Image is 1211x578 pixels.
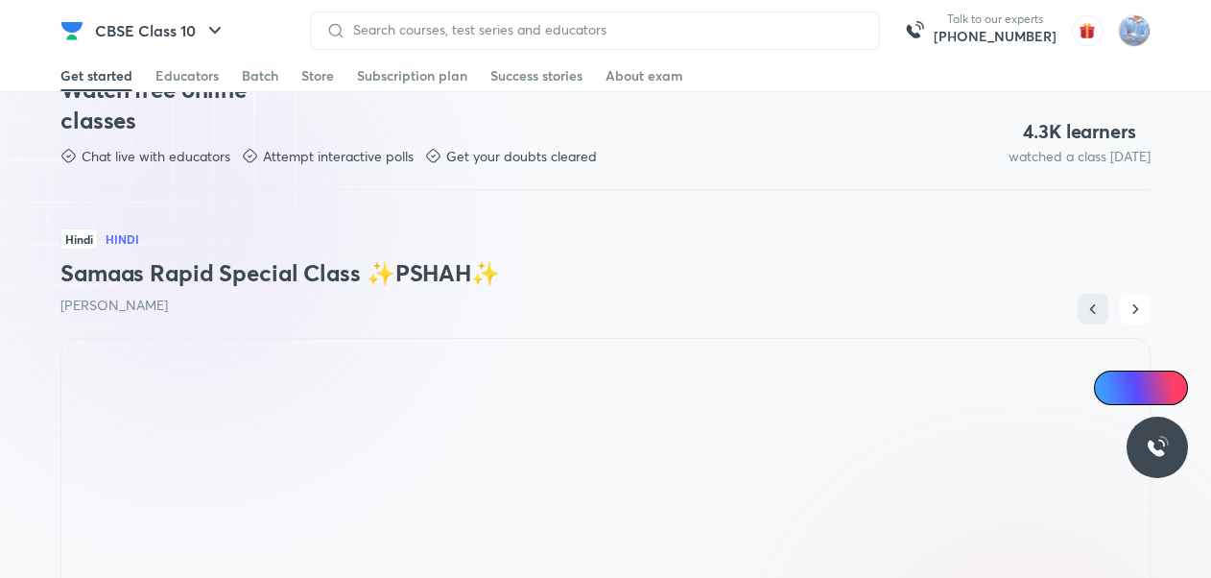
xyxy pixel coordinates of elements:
[155,66,219,85] div: Educators
[934,27,1057,46] a: [PHONE_NUMBER]
[60,74,283,135] h3: Watch free online classes
[263,147,414,166] p: Attempt interactive polls
[357,60,467,91] a: Subscription plan
[60,19,83,42] img: Company Logo
[1072,15,1103,46] img: avatar
[1094,371,1188,405] a: Ai Doubts
[1146,436,1169,459] img: ttu
[60,229,98,250] span: Hindi
[301,66,334,85] div: Store
[60,257,1151,288] h3: Samaas Rapid Special Class ✨PSHAH✨
[490,60,582,91] a: Success stories
[490,66,582,85] div: Success stories
[106,233,139,245] p: Hindi
[1118,14,1151,47] img: sukhneet singh sidhu
[1009,147,1151,166] p: watched a class [DATE]
[605,60,683,91] a: About exam
[242,66,278,85] div: Batch
[242,60,278,91] a: Batch
[345,22,864,37] input: Search courses, test series and educators
[301,60,334,91] a: Store
[357,66,467,85] div: Subscription plan
[60,60,132,91] a: Get started
[605,66,683,85] div: About exam
[82,147,230,166] p: Chat live with educators
[83,12,238,50] button: CBSE Class 10
[1105,380,1121,396] img: Icon
[60,66,132,85] div: Get started
[934,12,1057,27] p: Talk to our experts
[155,60,219,91] a: Educators
[1023,119,1136,144] h4: 4.3 K learners
[895,12,934,50] img: call-us
[446,147,597,166] p: Get your doubts cleared
[1126,380,1176,396] span: Ai Doubts
[60,296,1151,315] p: [PERSON_NAME]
